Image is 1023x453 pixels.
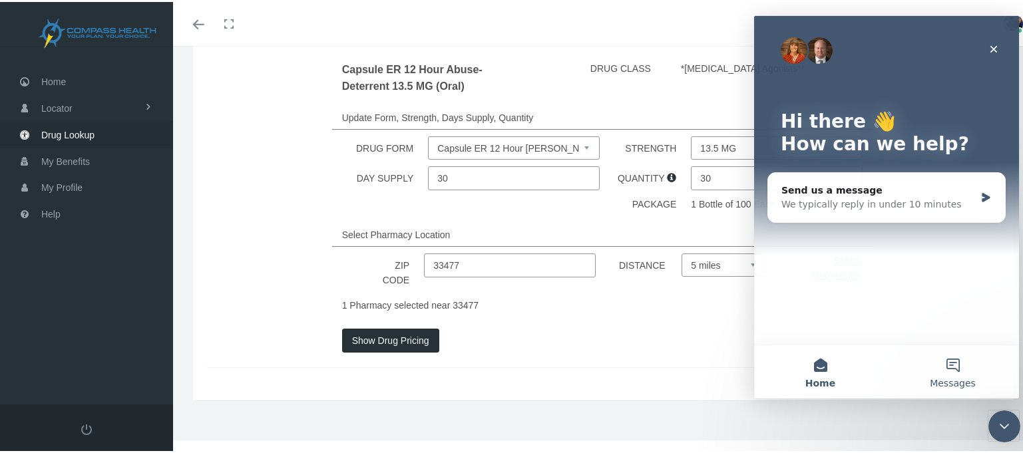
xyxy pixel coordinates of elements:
label: Capsule ER 12 Hour Abuse-Deterrent 13.5 MG (Oral) [342,59,526,92]
label: *[MEDICAL_DATA] Agonists** [681,59,805,74]
label: PACKAGE [632,195,687,214]
iframe: Intercom live chat [754,14,1019,396]
span: Drug Lookup [41,120,95,146]
label: DRUG FORM [356,134,423,158]
span: Help [41,200,61,225]
label: QUANTITY [618,164,686,188]
label: Select Pharmacy Location [342,221,461,244]
label: DISTANCE [619,251,676,275]
input: Zip Code [424,251,596,275]
button: Show Drug Pricing [342,327,439,351]
img: S_Profile_Picture_16571.jpg [1003,12,1023,32]
img: COMPASS HEALTH, INC [17,15,177,48]
label: DRUG CLASS [590,59,661,78]
span: My Profile [41,173,83,198]
iframe: Intercom live chat [988,408,1020,440]
label: ZIP CODE [369,251,419,289]
span: Locator [41,94,73,119]
span: My Benefits [41,147,90,172]
span: Home [41,67,66,92]
label: STRENGTH [625,134,686,158]
label: Update Form, Strength, Days Supply, Quantity [342,104,544,127]
label: 1 Bottle of 100 Each [691,195,775,210]
p: 1 Pharmacy selected near 33477 [342,296,865,311]
label: DAY SUPPLY [357,164,424,188]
